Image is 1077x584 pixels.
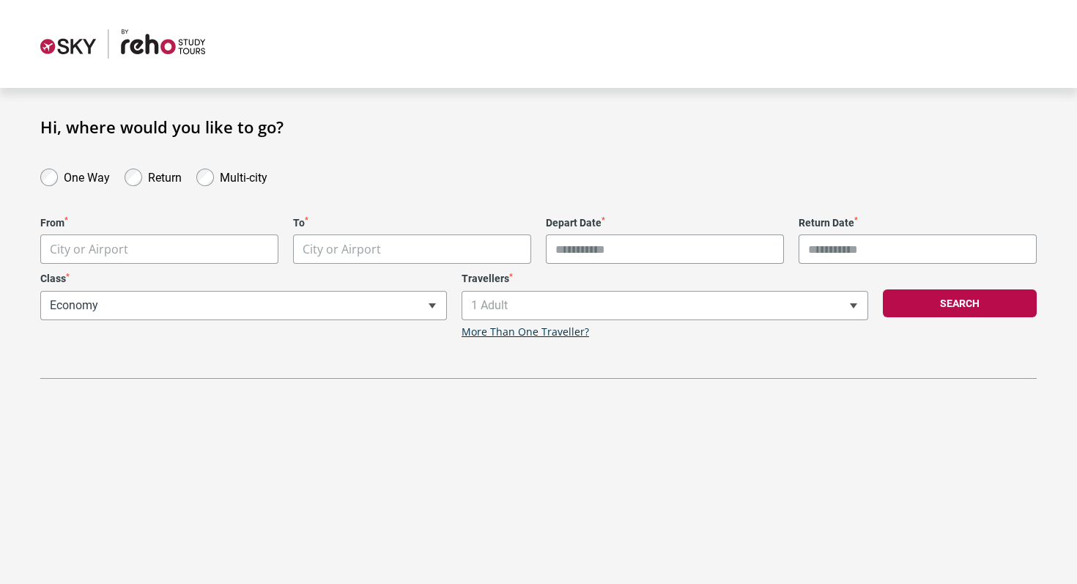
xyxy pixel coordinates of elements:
[883,289,1037,317] button: Search
[50,241,128,257] span: City or Airport
[41,235,278,264] span: City or Airport
[40,273,447,285] label: Class
[293,217,531,229] label: To
[546,217,784,229] label: Depart Date
[462,292,867,319] span: 1 Adult
[64,167,110,185] label: One Way
[40,217,278,229] label: From
[220,167,267,185] label: Multi-city
[148,167,182,185] label: Return
[303,241,381,257] span: City or Airport
[40,291,447,320] span: Economy
[40,117,1037,136] h1: Hi, where would you like to go?
[462,273,868,285] label: Travellers
[41,292,446,319] span: Economy
[40,234,278,264] span: City or Airport
[293,234,531,264] span: City or Airport
[462,291,868,320] span: 1 Adult
[799,217,1037,229] label: Return Date
[462,326,589,339] a: More Than One Traveller?
[294,235,530,264] span: City or Airport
